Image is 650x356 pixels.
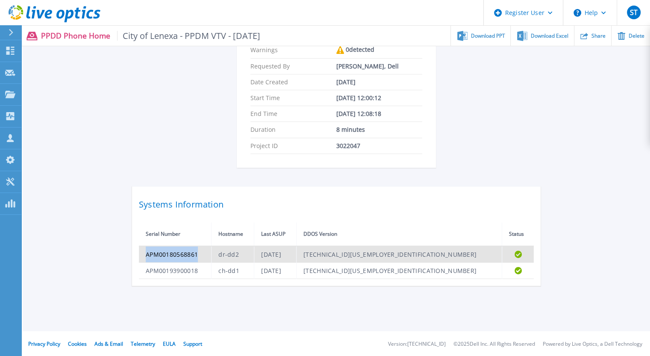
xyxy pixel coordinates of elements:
td: [DATE] [254,262,297,279]
p: End Time [250,110,336,117]
td: APM00193900018 [139,262,212,279]
li: © 2025 Dell Inc. All Rights Reserved [453,341,535,347]
a: Ads & Email [94,340,123,347]
a: EULA [163,340,176,347]
td: [TECHNICAL_ID][US_EMPLOYER_IDENTIFICATION_NUMBER] [297,262,502,279]
span: Download Excel [531,33,568,39]
td: [DATE] [254,246,297,263]
th: Hostname [212,222,254,246]
a: Support [183,340,202,347]
td: dr-dd2 [212,246,254,263]
div: [DATE] [336,79,422,86]
th: Last ASUP [254,222,297,246]
div: [DATE] 12:08:18 [336,110,422,117]
span: Download PPT [471,33,505,39]
a: Telemetry [131,340,155,347]
div: [PERSON_NAME], Dell [336,63,422,70]
th: DDOS Version [297,222,502,246]
div: 8 minutes [336,126,422,133]
p: Date Created [250,79,336,86]
h2: Systems Information [139,197,534,212]
div: 3022047 [336,142,422,149]
p: Duration [250,126,336,133]
p: PPDD Phone Home [41,31,261,41]
td: APM00180568861 [139,246,212,263]
a: Privacy Policy [28,340,60,347]
p: Start Time [250,95,336,101]
p: Warnings [250,46,336,54]
a: Cookies [68,340,87,347]
th: Status [502,222,534,246]
span: Share [591,33,606,39]
span: ST [629,9,637,16]
span: Delete [629,33,644,39]
td: [TECHNICAL_ID][US_EMPLOYER_IDENTIFICATION_NUMBER] [297,246,502,263]
div: [DATE] 12:00:12 [336,95,422,101]
th: Serial Number [139,222,212,246]
span: City of Lenexa - PPDM VTV - [DATE] [117,31,261,41]
li: Version: [TECHNICAL_ID] [388,341,446,347]
p: Requested By [250,63,336,70]
td: ch-dd1 [212,262,254,279]
li: Powered by Live Optics, a Dell Technology [543,341,642,347]
div: 0 detected [336,46,422,54]
p: Project ID [250,142,336,149]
